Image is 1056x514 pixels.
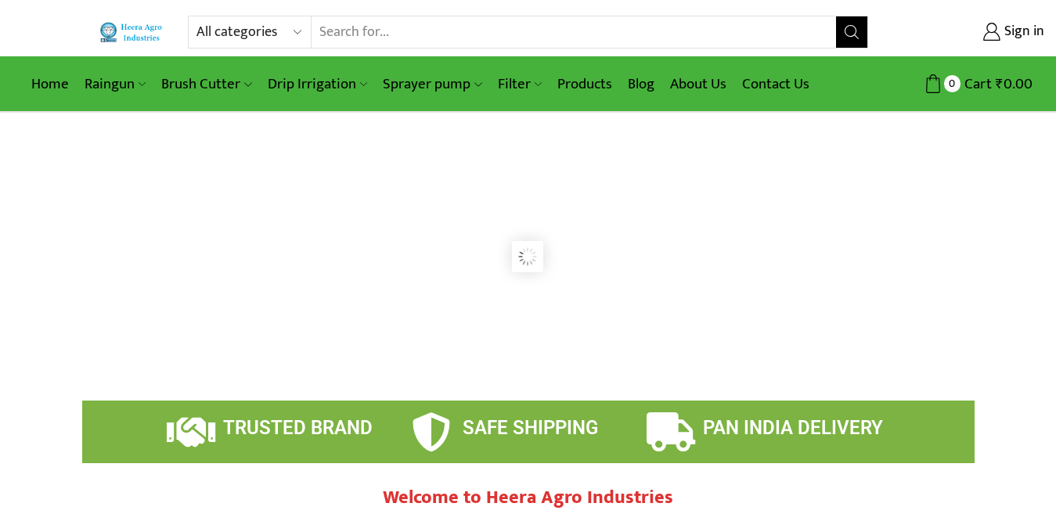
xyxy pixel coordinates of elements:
span: ₹ [996,72,1004,96]
a: Contact Us [734,66,817,102]
a: 0 Cart ₹0.00 [884,70,1033,99]
h2: Welcome to Heera Agro Industries [294,487,763,509]
span: SAFE SHIPPING [463,417,598,439]
a: Products [550,66,620,102]
span: PAN INDIA DELIVERY [703,417,883,439]
button: Search button [836,16,867,48]
bdi: 0.00 [996,72,1033,96]
span: Sign in [1000,22,1044,42]
input: Search for... [312,16,836,48]
a: Sprayer pump [375,66,489,102]
a: Sign in [892,18,1044,46]
a: Home [23,66,77,102]
a: Drip Irrigation [260,66,375,102]
a: About Us [662,66,734,102]
span: 0 [944,75,960,92]
a: Brush Cutter [153,66,259,102]
span: TRUSTED BRAND [223,417,373,439]
a: Blog [620,66,662,102]
a: Raingun [77,66,153,102]
a: Filter [490,66,550,102]
span: Cart [960,74,992,95]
